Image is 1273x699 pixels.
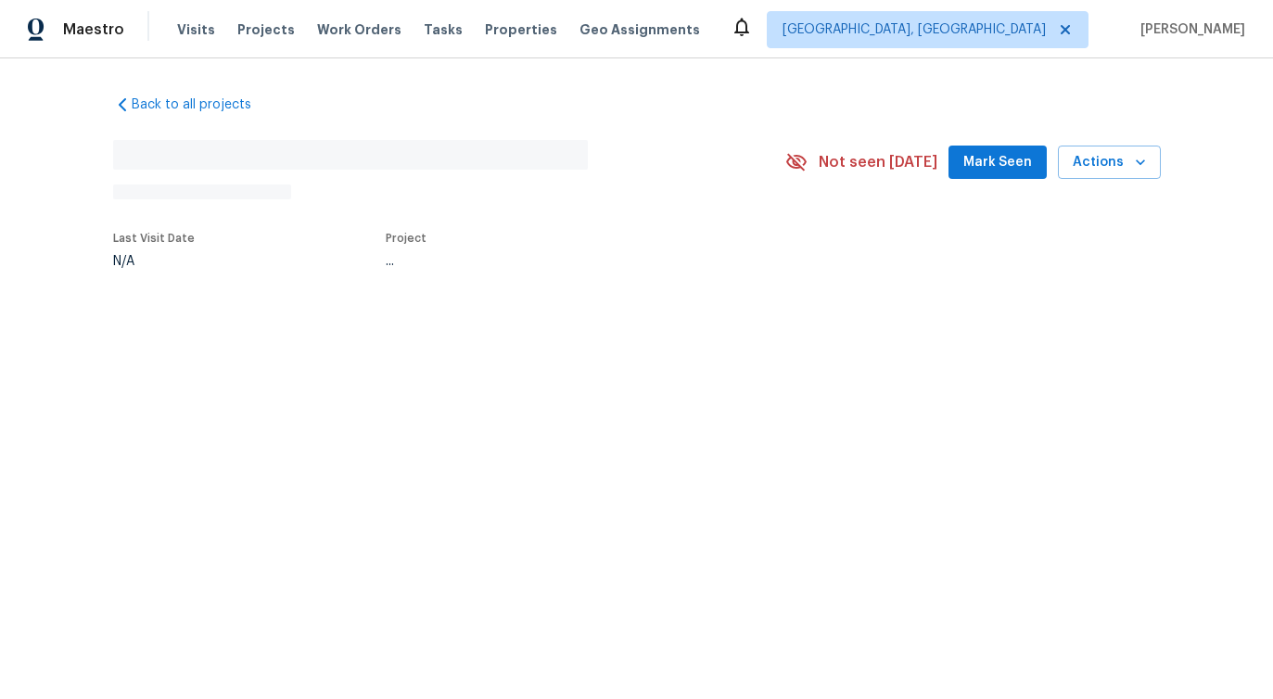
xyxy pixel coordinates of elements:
[485,20,557,39] span: Properties
[424,23,463,36] span: Tasks
[317,20,401,39] span: Work Orders
[783,20,1046,39] span: [GEOGRAPHIC_DATA], [GEOGRAPHIC_DATA]
[948,146,1047,180] button: Mark Seen
[386,255,742,268] div: ...
[113,233,195,244] span: Last Visit Date
[113,95,291,114] a: Back to all projects
[63,20,124,39] span: Maestro
[113,255,195,268] div: N/A
[963,151,1032,174] span: Mark Seen
[1133,20,1245,39] span: [PERSON_NAME]
[819,153,937,172] span: Not seen [DATE]
[579,20,700,39] span: Geo Assignments
[386,233,426,244] span: Project
[1058,146,1161,180] button: Actions
[237,20,295,39] span: Projects
[177,20,215,39] span: Visits
[1073,151,1146,174] span: Actions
